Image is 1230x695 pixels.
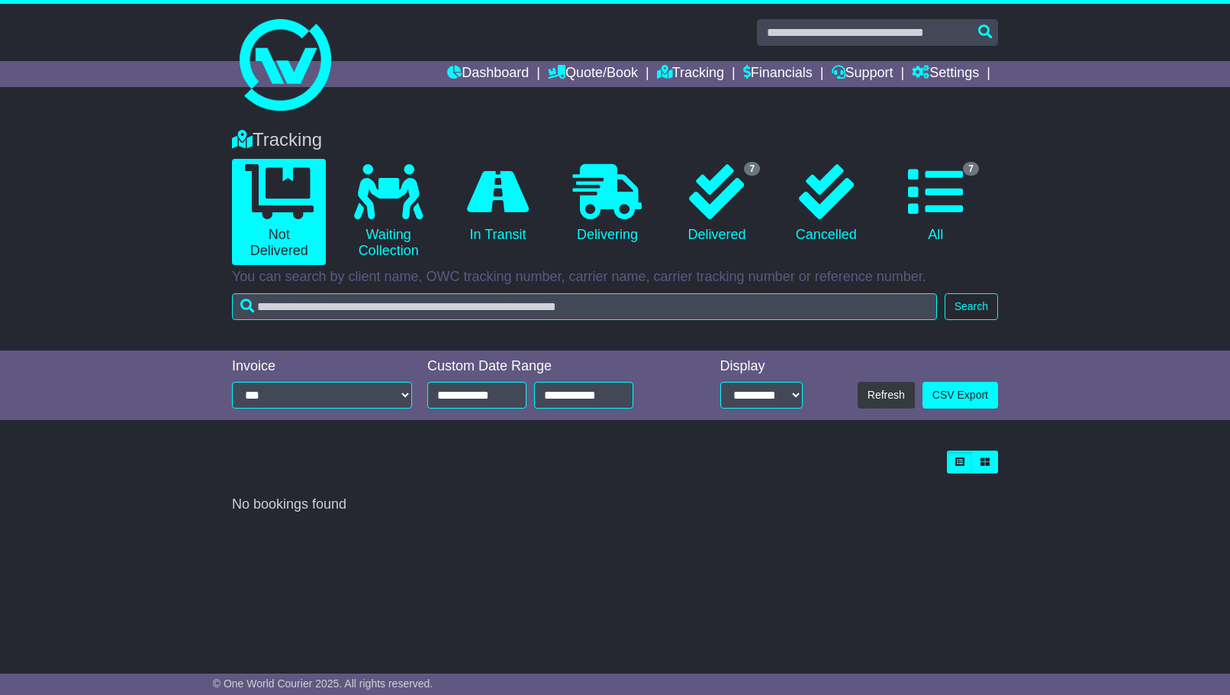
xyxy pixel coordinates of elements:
[560,159,654,249] a: Delivering
[232,496,998,513] div: No bookings found
[922,382,998,409] a: CSV Export
[720,358,803,375] div: Display
[427,358,672,375] div: Custom Date Range
[232,159,326,265] a: Not Delivered
[447,61,529,87] a: Dashboard
[232,358,412,375] div: Invoice
[858,382,915,409] button: Refresh
[451,159,545,249] a: In Transit
[743,61,813,87] a: Financials
[224,129,1006,151] div: Tracking
[744,162,760,176] span: 7
[963,162,979,176] span: 7
[670,159,764,249] a: 7 Delivered
[657,61,724,87] a: Tracking
[548,61,638,87] a: Quote/Book
[779,159,873,249] a: Cancelled
[832,61,894,87] a: Support
[341,159,435,265] a: Waiting Collection
[889,159,983,249] a: 7 All
[232,269,998,286] p: You can search by client name, OWC tracking number, carrier name, carrier tracking number or refe...
[213,677,433,690] span: © One World Courier 2025. All rights reserved.
[912,61,979,87] a: Settings
[945,293,998,320] button: Search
